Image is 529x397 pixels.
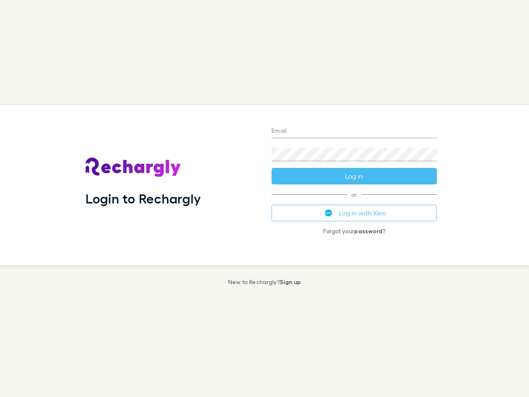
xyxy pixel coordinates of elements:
button: Log in [272,168,437,184]
p: Forgot your ? [272,228,437,234]
h1: Login to Rechargly [86,191,201,206]
span: or [272,194,437,195]
button: Log in with Xero [272,205,437,221]
a: Sign up [280,278,301,285]
p: New to Rechargly? [228,279,301,285]
img: Xero's logo [325,209,332,217]
img: Rechargly's Logo [86,158,181,177]
a: password [354,227,382,234]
